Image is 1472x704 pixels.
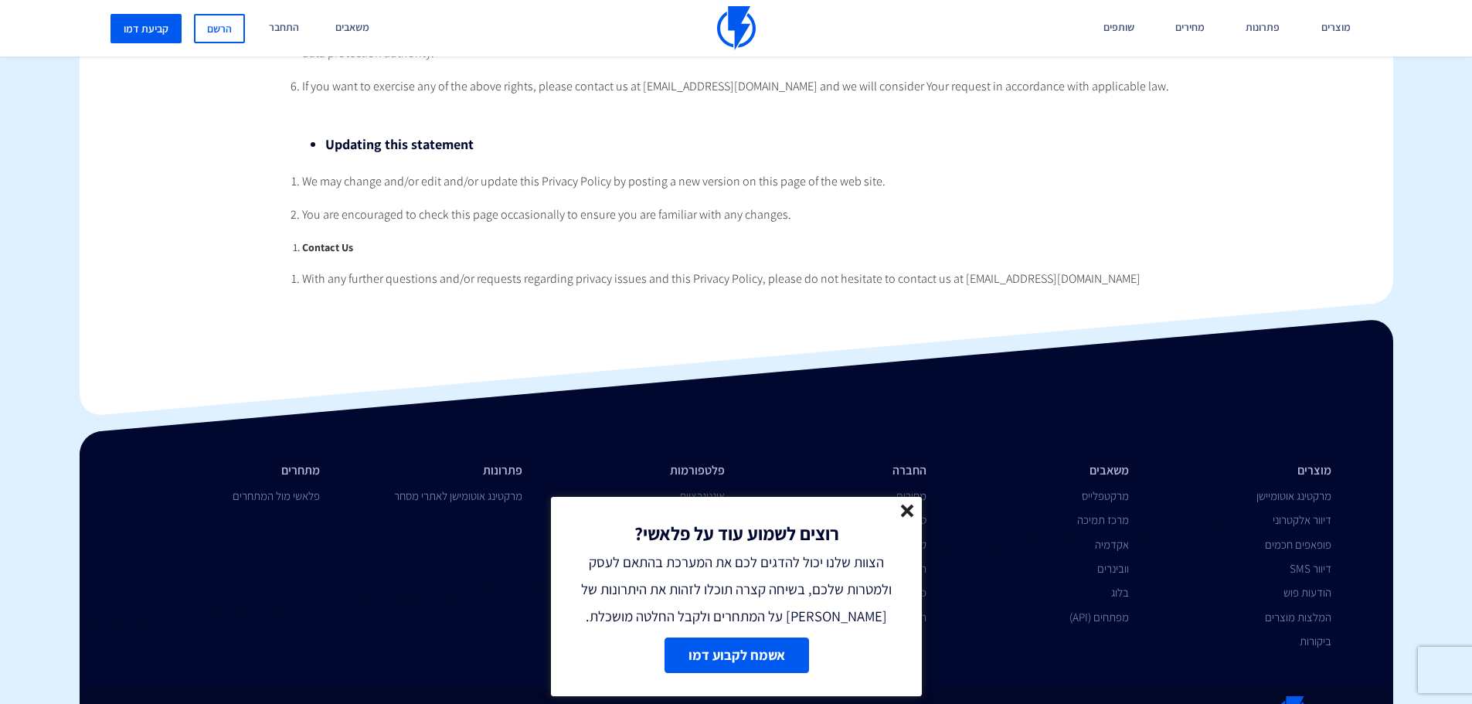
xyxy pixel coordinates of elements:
[302,78,1169,94] span: If you want to exercise any of the above rights, please contact us at [EMAIL_ADDRESS][DOMAIN_NAME...
[1097,561,1129,576] a: וובינרים
[1256,488,1331,503] a: מרקטינג אוטומיישן
[394,488,522,503] a: מרקטינג אוטומישן לאתרי מסחר
[1283,585,1331,600] a: הודעות פוש
[325,135,474,153] strong: Updating this statement
[748,462,927,480] li: החברה
[1152,462,1331,480] li: מוצרים
[546,462,725,480] li: פלטפורמות
[302,270,1141,287] span: With any further questions and/or requests regarding privacy issues and this Privacy Policy, plea...
[1095,537,1129,552] a: אקדמיה
[679,488,725,503] a: אינטגרציות
[896,488,926,503] a: מחירים
[1069,610,1129,624] a: מפתחים (API)
[302,173,886,189] span: We may change and/or edit and/or update this Privacy Policy by posting a new version on this page...
[302,206,791,223] span: You are encouraged to check this page occasionally to ensure you are familiar with any changes.
[950,462,1129,480] li: משאבים
[1290,561,1331,576] a: דיוור SMS
[110,14,182,43] a: קביעת דמו
[141,462,321,480] li: מתחרים
[1111,585,1129,600] a: בלוג
[194,14,245,43] a: הרשם
[1300,634,1331,648] a: ביקורות
[1265,610,1331,624] a: המלצות מוצרים
[1082,488,1129,503] a: מרקטפלייס
[233,488,320,503] a: פלאשי מול המתחרים
[1265,537,1331,552] a: פופאפים חכמים
[302,240,353,254] strong: Contact Us
[1273,512,1331,527] a: דיוור אלקטרוני
[343,462,522,480] li: פתרונות
[1077,512,1129,527] a: מרכז תמיכה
